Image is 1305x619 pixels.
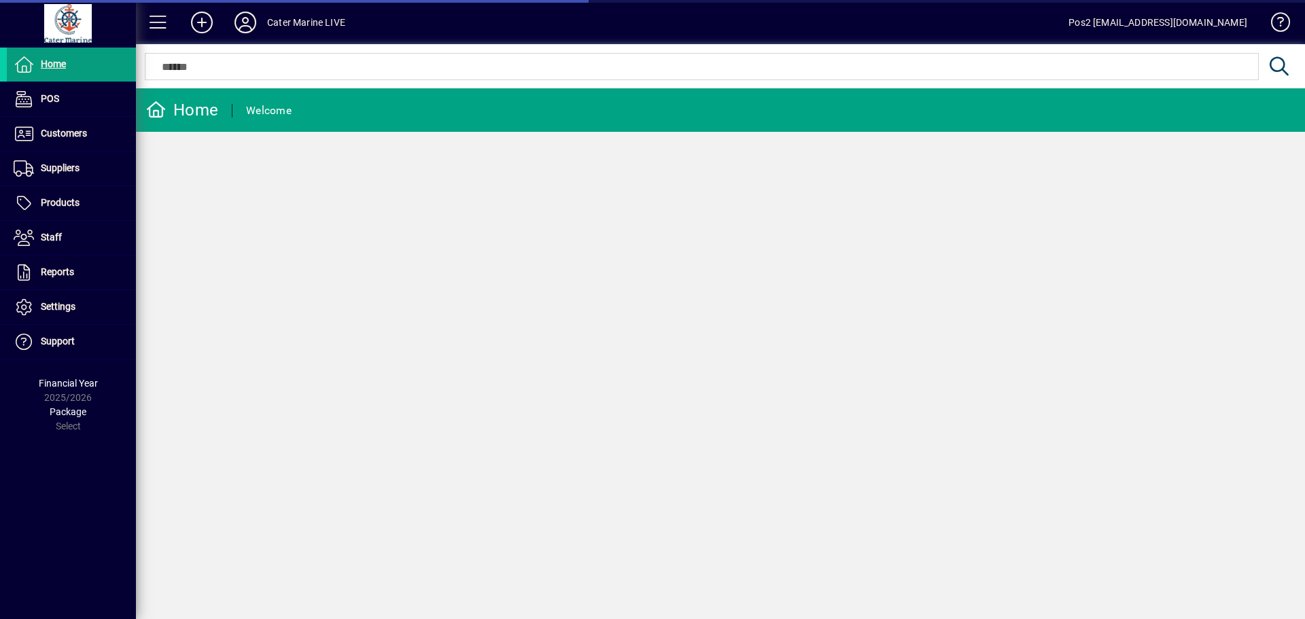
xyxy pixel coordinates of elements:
[41,58,66,69] span: Home
[7,255,136,289] a: Reports
[180,10,224,35] button: Add
[50,406,86,417] span: Package
[7,152,136,185] a: Suppliers
[41,93,59,104] span: POS
[224,10,267,35] button: Profile
[7,221,136,255] a: Staff
[146,99,218,121] div: Home
[7,290,136,324] a: Settings
[41,336,75,347] span: Support
[7,117,136,151] a: Customers
[41,162,80,173] span: Suppliers
[39,378,98,389] span: Financial Year
[1068,12,1247,33] div: Pos2 [EMAIL_ADDRESS][DOMAIN_NAME]
[267,12,345,33] div: Cater Marine LIVE
[7,186,136,220] a: Products
[1261,3,1288,47] a: Knowledge Base
[41,197,80,208] span: Products
[41,266,74,277] span: Reports
[7,325,136,359] a: Support
[246,100,292,122] div: Welcome
[41,232,62,243] span: Staff
[7,82,136,116] a: POS
[41,301,75,312] span: Settings
[41,128,87,139] span: Customers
